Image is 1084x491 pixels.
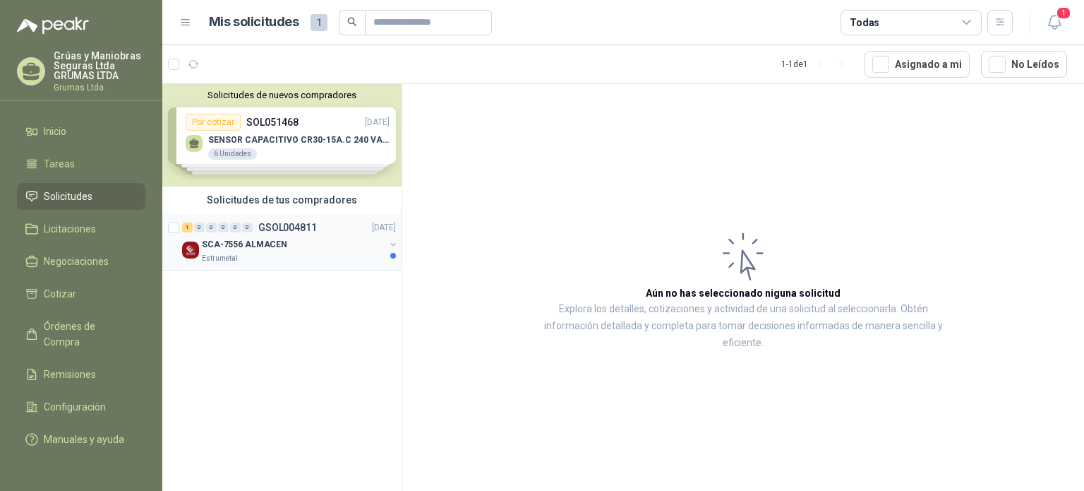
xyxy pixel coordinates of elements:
span: 1 [311,14,327,31]
button: No Leídos [981,51,1067,78]
p: GSOL004811 [258,223,317,232]
h3: Aún no has seleccionado niguna solicitud [646,285,841,301]
a: Licitaciones [17,215,145,242]
a: Configuración [17,394,145,420]
a: Cotizar [17,280,145,307]
a: Inicio [17,118,145,145]
span: Licitaciones [44,221,96,237]
a: 1 0 0 0 0 0 GSOL004811[DATE] Company LogoSCA-7556 ALMACENEstrumetal [182,219,399,264]
div: 0 [194,223,205,232]
span: Negociaciones [44,254,109,269]
span: Órdenes de Compra [44,319,132,350]
a: Solicitudes [17,183,145,210]
a: Tareas [17,150,145,177]
a: Órdenes de Compra [17,313,145,355]
div: 1 [182,223,193,232]
div: 0 [242,223,253,232]
p: Estrumetal [202,253,238,264]
p: Explora los detalles, cotizaciones y actividad de una solicitud al seleccionarla. Obtén informaci... [543,301,943,352]
div: 0 [230,223,241,232]
div: 0 [218,223,229,232]
div: Solicitudes de nuevos compradoresPor cotizarSOL051468[DATE] SENSOR CAPACITIVO CR30-15A.C 240 VAC ... [162,84,402,187]
h1: Mis solicitudes [209,12,299,32]
span: 1 [1056,6,1071,20]
button: Asignado a mi [865,51,970,78]
a: Remisiones [17,361,145,388]
p: Grumas Ltda. [54,83,145,92]
img: Logo peakr [17,17,89,34]
img: Company Logo [182,242,199,259]
a: Negociaciones [17,248,145,275]
span: Configuración [44,399,106,415]
div: Solicitudes de tus compradores [162,187,402,213]
span: Manuales y ayuda [44,432,124,447]
button: 1 [1042,10,1067,35]
span: Tareas [44,156,75,172]
p: Grúas y Maniobras Seguras Ltda GRUMAS LTDA [54,51,145,81]
span: search [347,17,357,27]
span: Remisiones [44,367,96,382]
span: Inicio [44,124,66,139]
a: Manuales y ayuda [17,426,145,453]
button: Solicitudes de nuevos compradores [168,90,396,100]
div: 1 - 1 de 1 [781,53,853,76]
p: SCA-7556 ALMACEN [202,238,287,252]
span: Solicitudes [44,189,92,204]
p: [DATE] [372,221,396,235]
span: Cotizar [44,286,76,302]
div: 0 [206,223,217,232]
div: Todas [850,15,879,30]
